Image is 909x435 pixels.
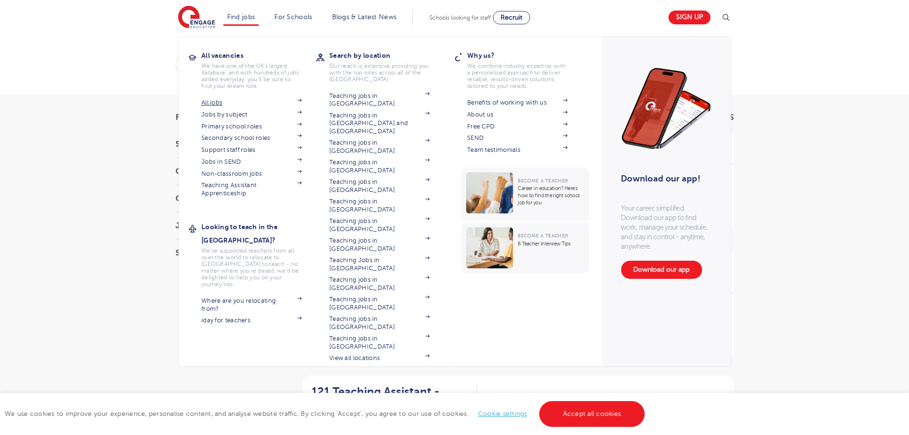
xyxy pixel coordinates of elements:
h3: Job Type [176,222,281,230]
h2: 121 Teaching Assistant - Haringey [312,385,470,413]
p: We've supported teachers from all over the world to relocate to [GEOGRAPHIC_DATA] to teach - no m... [201,247,302,287]
span: Filters [176,114,204,121]
a: Support staff roles [201,146,302,154]
a: Sign up [669,11,710,24]
a: Teaching jobs in [GEOGRAPHIC_DATA] [329,335,429,350]
a: Teaching jobs in [GEOGRAPHIC_DATA] [329,198,429,213]
span: Schools looking for staff [429,14,491,21]
a: Team testimonials [467,146,567,154]
a: Cookie settings [478,410,527,417]
a: All vacanciesWe have one of the UK's largest database. and with hundreds of jobs added everyday. ... [201,49,316,89]
a: Benefits of working with us [467,99,567,106]
p: 6 Teacher Interview Tips [518,240,584,247]
h3: Download our app! [621,168,707,189]
a: Teaching jobs in [GEOGRAPHIC_DATA] [329,237,429,253]
a: About us [467,111,567,118]
h3: Sector [176,249,281,257]
a: Jobs by subject [201,111,302,118]
span: Become a Teacher [518,178,568,183]
a: Recruit [493,11,530,24]
h3: Start Date [176,140,281,148]
a: Accept all cookies [539,401,645,427]
a: Search by locationOur reach is extensive providing you with the top roles across all of the [GEOG... [329,49,444,83]
a: Teaching jobs in [GEOGRAPHIC_DATA] [329,296,429,311]
h3: County [176,168,281,175]
a: Primary school roles [201,123,302,130]
p: Your career, simplified. Download our app to find work, manage your schedule, and stay in control... [621,203,711,251]
a: Teaching jobs in [GEOGRAPHIC_DATA] [329,159,429,174]
a: Free CPD [467,123,567,130]
p: Our reach is extensive providing you with the top roles across all of the [GEOGRAPHIC_DATA] [329,63,429,83]
a: Teaching jobs in [GEOGRAPHIC_DATA] [329,276,429,292]
a: Teaching jobs in [GEOGRAPHIC_DATA] [329,92,429,108]
a: Become a TeacherCareer in education? Here’s how to find the right school job for you [461,168,591,221]
a: Teaching jobs in [GEOGRAPHIC_DATA] [329,139,429,155]
a: Find jobs [227,13,255,21]
span: Become a Teacher [518,233,568,238]
a: Secondary school roles [201,134,302,142]
img: Engage Education [178,6,215,30]
a: Teaching jobs in [GEOGRAPHIC_DATA] and [GEOGRAPHIC_DATA] [329,112,429,135]
a: Non-classroom jobs [201,170,302,178]
a: Where are you relocating from? [201,297,302,313]
a: iday for teachers [201,317,302,324]
span: We use cookies to improve your experience, personalise content, and analyse website traffic. By c... [5,410,647,417]
a: SEND [467,134,567,142]
a: Teaching jobs in [GEOGRAPHIC_DATA] [329,178,429,194]
span: Recruit [501,14,522,21]
a: Teaching Assistant Apprenticeship [201,181,302,197]
h3: Looking to teach in the [GEOGRAPHIC_DATA]? [201,220,316,247]
p: Career in education? Here’s how to find the right school job for you [518,185,584,206]
p: We combine industry expertise with a personalised approach to deliver reliable, results-driven so... [467,63,567,89]
a: Download our app [621,261,702,279]
a: Become a Teacher6 Teacher Interview Tips [461,223,591,273]
a: Why us?We combine industry expertise with a personalised approach to deliver reliable, results-dr... [467,49,582,89]
p: We have one of the UK's largest database. and with hundreds of jobs added everyday. you'll be sur... [201,63,302,89]
a: Looking to teach in the [GEOGRAPHIC_DATA]?We've supported teachers from all over the world to rel... [201,220,316,287]
a: Teaching Jobs in [GEOGRAPHIC_DATA] [329,256,429,272]
h3: City [176,195,281,202]
h3: Search by location [329,49,444,62]
a: Teaching jobs in [GEOGRAPHIC_DATA] [329,217,429,233]
h3: All vacancies [201,49,316,62]
a: All jobs [201,99,302,106]
a: Blogs & Latest News [332,13,397,21]
h3: Why us? [467,49,582,62]
a: 121 Teaching Assistant - Haringey [312,385,478,413]
a: For Schools [274,13,312,21]
div: Submit [176,53,628,75]
a: Teaching jobs in [GEOGRAPHIC_DATA] [329,315,429,331]
a: View all locations [329,354,429,362]
a: Jobs in SEND [201,158,302,166]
